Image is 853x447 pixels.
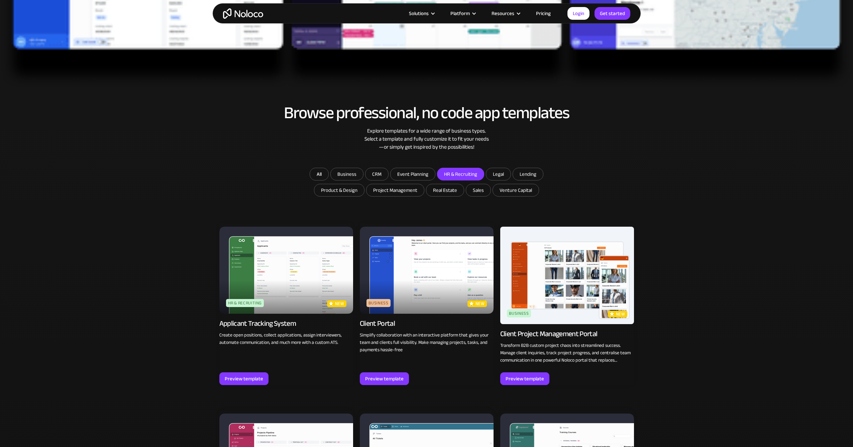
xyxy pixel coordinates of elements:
[310,168,329,180] a: All
[450,9,470,18] div: Platform
[483,9,528,18] div: Resources
[225,374,263,383] div: Preview template
[360,319,395,328] div: Client Portal
[506,374,544,383] div: Preview template
[507,309,531,317] div: Business
[335,300,344,307] p: new
[595,7,630,20] a: Get started
[492,9,514,18] div: Resources
[442,9,483,18] div: Platform
[475,300,485,307] p: new
[293,168,560,198] form: Email Form
[409,9,429,18] div: Solutions
[219,127,634,151] div: Explore templates for a wide range of business types. Select a template and fully customize it to...
[500,223,634,385] a: BusinessnewClient Project Management PortalTransform B2B custom project chaos into streamlined su...
[226,299,264,307] div: HR & Recruiting
[219,223,353,385] a: HR & RecruitingnewApplicant Tracking SystemCreate open positions, collect applications, assign in...
[500,342,634,364] p: Transform B2B custom project chaos into streamlined success. Manage client inquiries, track proje...
[567,7,590,20] a: Login
[360,331,494,354] p: Simplify collaboration with an interactive platform that gives your team and clients full visibil...
[223,8,263,19] a: home
[528,9,559,18] a: Pricing
[401,9,442,18] div: Solutions
[219,319,296,328] div: Applicant Tracking System
[500,329,598,339] div: Client Project Management Portal
[219,104,634,122] h2: Browse professional, no code app templates
[365,374,404,383] div: Preview template
[366,299,391,307] div: Business
[360,223,494,385] a: BusinessnewClient PortalSimplify collaboration with an interactive platform that gives your team ...
[616,311,625,317] p: new
[219,331,353,346] p: Create open positions, collect applications, assign interviewers, automate communication, and muc...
